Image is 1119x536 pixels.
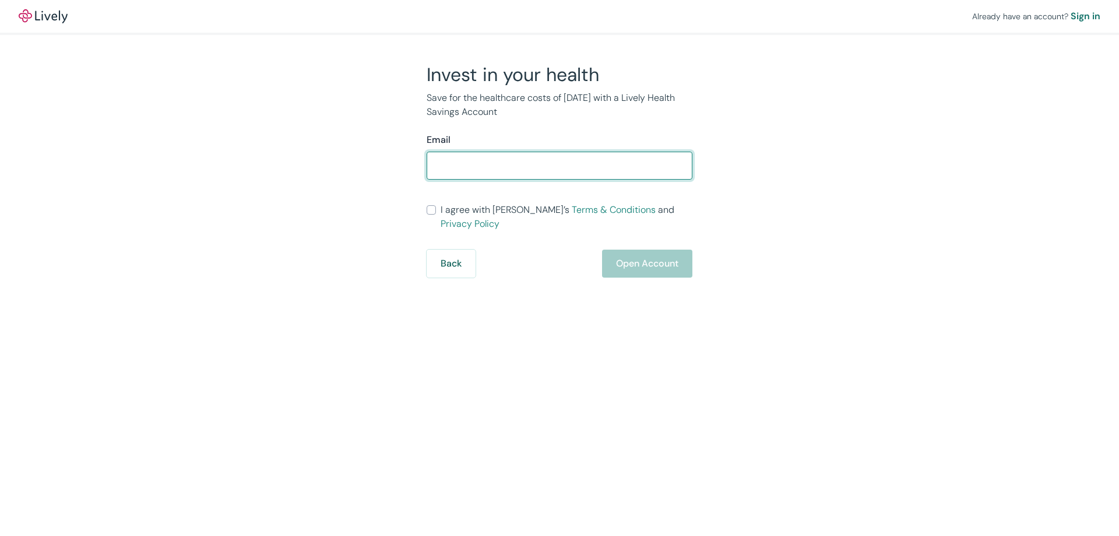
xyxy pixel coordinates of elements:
img: Lively [19,9,68,23]
a: LivelyLively [19,9,68,23]
a: Terms & Conditions [572,204,656,216]
p: Save for the healthcare costs of [DATE] with a Lively Health Savings Account [427,91,692,119]
div: Already have an account? [972,9,1100,23]
span: I agree with [PERSON_NAME]’s and [441,203,692,231]
button: Back [427,250,476,278]
h2: Invest in your health [427,63,692,86]
a: Sign in [1071,9,1100,23]
label: Email [427,133,451,147]
a: Privacy Policy [441,218,499,230]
